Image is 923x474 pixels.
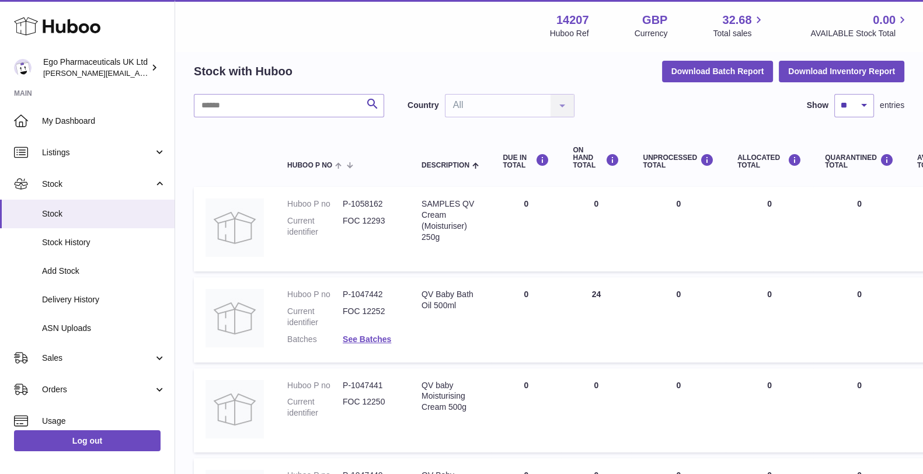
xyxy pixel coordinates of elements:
[287,380,343,391] dt: Huboo P no
[287,334,343,345] dt: Batches
[42,266,166,277] span: Add Stock
[726,368,813,453] td: 0
[42,116,166,127] span: My Dashboard
[631,368,726,453] td: 0
[343,306,398,328] dd: FOC 12252
[206,198,264,257] img: product image
[713,12,765,39] a: 32.68 Total sales
[857,381,862,390] span: 0
[722,12,751,28] span: 32.68
[206,289,264,347] img: product image
[343,396,398,419] dd: FOC 12250
[561,277,631,363] td: 24
[343,289,398,300] dd: P-1047442
[343,380,398,391] dd: P-1047441
[287,198,343,210] dt: Huboo P no
[880,100,904,111] span: entries
[422,198,479,243] div: SAMPLES QV Cream (Moisturiser) 250g
[573,147,619,170] div: ON HAND Total
[857,290,862,299] span: 0
[206,380,264,438] img: product image
[42,179,154,190] span: Stock
[810,28,909,39] span: AVAILABLE Stock Total
[550,28,589,39] div: Huboo Ref
[42,353,154,364] span: Sales
[14,430,161,451] a: Log out
[825,154,894,169] div: QUARANTINED Total
[43,68,297,78] span: [PERSON_NAME][EMAIL_ADDRESS][PERSON_NAME][DOMAIN_NAME]
[561,187,631,271] td: 0
[422,162,469,169] span: Description
[422,380,479,413] div: QV baby Moisturising Cream 500g
[287,306,343,328] dt: Current identifier
[857,199,862,208] span: 0
[43,57,148,79] div: Ego Pharmaceuticals UK Ltd
[42,323,166,334] span: ASN Uploads
[42,208,166,219] span: Stock
[737,154,802,169] div: ALLOCATED Total
[42,384,154,395] span: Orders
[422,289,479,311] div: QV Baby Bath Oil 500ml
[42,237,166,248] span: Stock History
[713,28,765,39] span: Total sales
[42,147,154,158] span: Listings
[556,12,589,28] strong: 14207
[14,59,32,76] img: jane.bates@egopharm.com
[287,215,343,238] dt: Current identifier
[726,187,813,271] td: 0
[42,294,166,305] span: Delivery History
[194,64,292,79] h2: Stock with Huboo
[407,100,439,111] label: Country
[662,61,774,82] button: Download Batch Report
[810,12,909,39] a: 0.00 AVAILABLE Stock Total
[287,396,343,419] dt: Current identifier
[726,277,813,363] td: 0
[631,187,726,271] td: 0
[343,198,398,210] dd: P-1058162
[491,277,561,363] td: 0
[287,289,343,300] dt: Huboo P no
[642,12,667,28] strong: GBP
[503,154,549,169] div: DUE IN TOTAL
[561,368,631,453] td: 0
[42,416,166,427] span: Usage
[643,154,714,169] div: UNPROCESSED Total
[873,12,896,28] span: 0.00
[491,368,561,453] td: 0
[779,61,904,82] button: Download Inventory Report
[635,28,668,39] div: Currency
[807,100,828,111] label: Show
[343,215,398,238] dd: FOC 12293
[343,334,391,344] a: See Batches
[491,187,561,271] td: 0
[287,162,332,169] span: Huboo P no
[631,277,726,363] td: 0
